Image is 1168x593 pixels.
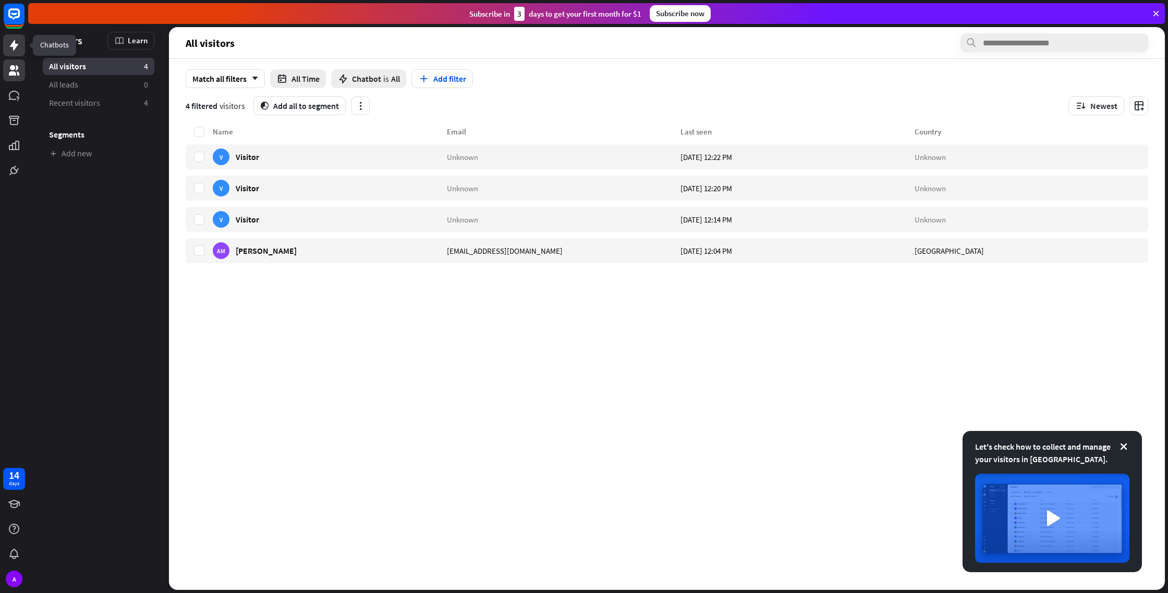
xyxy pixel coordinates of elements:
[411,69,473,88] button: Add filter
[213,242,229,259] div: AM
[213,149,229,165] div: V
[680,183,732,193] span: [DATE] 12:20 PM
[975,440,1129,465] div: Let's check how to collect and manage your visitors in [GEOGRAPHIC_DATA].
[9,480,19,487] div: days
[236,214,259,224] span: Visitor
[43,76,154,93] a: All leads 0
[514,7,525,21] div: 3
[352,73,381,84] span: Chatbot
[144,61,148,72] aside: 4
[915,214,946,224] span: Unknown
[260,102,269,110] i: segment
[680,214,732,224] span: [DATE] 12:14 PM
[975,474,1129,563] img: image
[6,571,22,587] div: A
[213,180,229,196] div: V
[650,5,711,22] div: Subscribe now
[213,127,447,137] div: Name
[49,61,86,72] span: All visitors
[391,73,400,84] span: All
[447,152,478,162] span: Unknown
[915,245,984,255] span: [GEOGRAPHIC_DATA]
[49,34,82,46] span: Visitors
[915,127,1149,137] div: Country
[186,101,217,111] span: 4 filtered
[1068,96,1124,115] button: Newest
[144,79,148,90] aside: 0
[270,69,326,88] button: All Time
[3,468,25,490] a: 14 days
[915,152,946,162] span: Unknown
[469,7,641,21] div: Subscribe in days to get your first month for $1
[9,471,19,480] div: 14
[144,97,148,108] aside: 4
[236,152,259,162] span: Visitor
[213,211,229,228] div: V
[680,245,732,255] span: [DATE] 12:04 PM
[253,96,346,115] button: segmentAdd all to segment
[247,76,258,82] i: arrow_down
[49,97,100,108] span: Recent visitors
[220,101,245,111] span: visitors
[915,183,946,193] span: Unknown
[236,245,297,255] span: [PERSON_NAME]
[447,183,478,193] span: Unknown
[447,127,681,137] div: Email
[680,152,732,162] span: [DATE] 12:22 PM
[128,35,148,45] span: Learn
[186,69,265,88] div: Match all filters
[680,127,915,137] div: Last seen
[8,4,40,35] button: Open LiveChat chat widget
[43,145,154,162] a: Add new
[43,129,154,140] h3: Segments
[383,73,389,84] span: is
[186,37,235,49] span: All visitors
[49,79,78,90] span: All leads
[447,245,563,255] span: [EMAIL_ADDRESS][DOMAIN_NAME]
[236,183,259,193] span: Visitor
[447,214,478,224] span: Unknown
[43,94,154,112] a: Recent visitors 4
